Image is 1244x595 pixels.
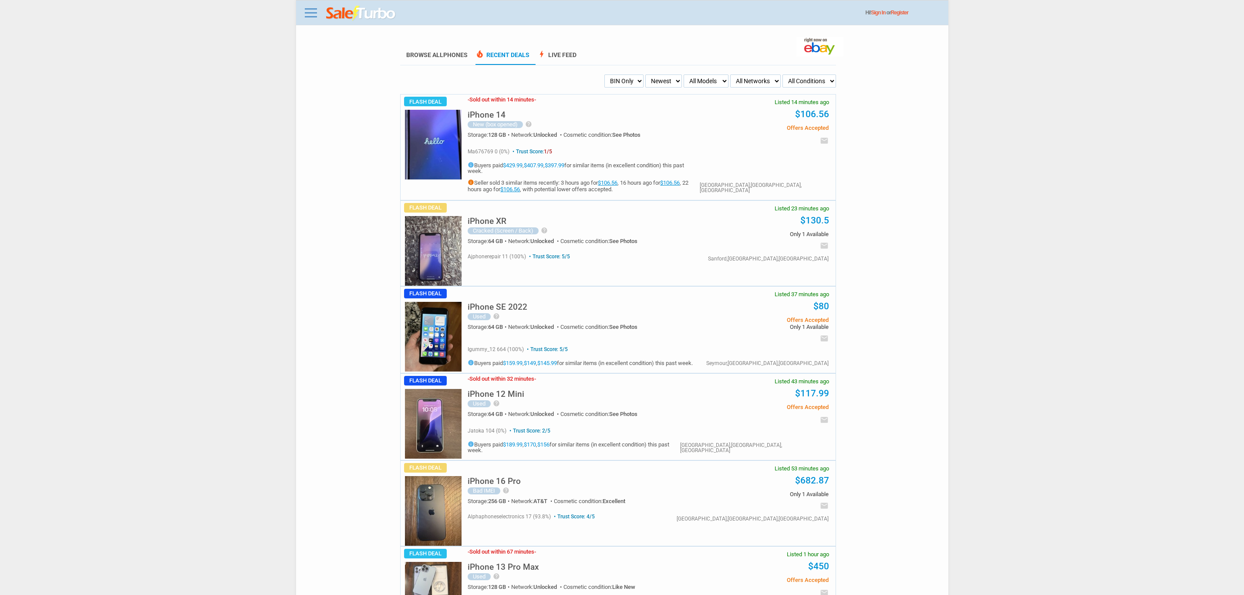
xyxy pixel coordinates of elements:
span: local_fire_department [475,50,484,58]
a: $117.99 [795,388,829,399]
span: 1/5 [544,149,552,155]
div: Network: [511,584,563,590]
h5: iPhone XR [468,217,506,225]
img: s-l225.jpg [405,476,462,546]
span: Phones [443,51,468,58]
div: Network: [508,238,560,244]
a: $189.99 [503,441,523,447]
span: Trust Score: 2/5 [508,428,550,434]
div: Cracked (Screen / Back) [468,227,539,234]
a: Register [891,10,908,16]
div: Cosmetic condition: [563,132,641,138]
div: New (box opened) [468,121,523,128]
span: alphaphoneselectronics 17 (93.8%) [468,514,551,520]
span: Flash Deal [404,376,447,385]
div: Storage: [468,584,511,590]
span: Offers Accepted [697,125,828,131]
span: Trust Score: 4/5 [552,514,595,520]
a: $450 [808,561,829,571]
span: Flash Deal [404,549,447,558]
span: Trust Score: 5/5 [527,254,570,260]
span: Like New [612,584,635,590]
span: jatoka 104 (0%) [468,428,506,434]
h5: iPhone 14 [468,111,506,119]
a: Browse AllPhones [406,51,468,58]
span: Unlocked [530,324,554,330]
span: Unlocked [533,132,557,138]
div: Sanford,[GEOGRAPHIC_DATA],[GEOGRAPHIC_DATA] [708,256,829,261]
h5: iPhone 12 Mini [468,390,524,398]
a: iPhone 16 Pro [468,479,521,485]
a: $130.5 [800,215,829,226]
i: email [820,501,829,510]
span: Listed 43 minutes ago [775,379,829,384]
span: Flash Deal [404,463,447,473]
span: 128 GB [488,132,506,138]
span: ma676769 0 (0%) [468,149,509,155]
img: s-l225.jpg [405,389,462,459]
a: iPhone 14 [468,112,506,119]
span: or [887,10,908,16]
span: AT&T [533,498,547,504]
i: info [468,179,474,186]
span: - [534,375,536,382]
span: Hi! [866,10,871,16]
span: Listed 53 minutes ago [775,466,829,471]
h5: Buyers paid , , for similar items (in excellent condition) this past week. [468,359,693,366]
span: 64 GB [488,324,503,330]
a: iPhone 12 Mini [468,392,524,398]
img: s-l225.jpg [405,110,462,179]
a: $407.99 [524,162,543,169]
div: Storage: [468,411,508,417]
a: iPhone SE 2022 [468,304,527,311]
span: Flash Deal [404,289,447,298]
i: help [493,313,500,320]
h3: Sold out within 67 minutes [468,549,536,554]
i: email [820,416,829,424]
span: Unlocked [533,584,557,590]
a: $80 [813,301,829,311]
div: Network: [511,132,563,138]
span: 128 GB [488,584,506,590]
a: $682.87 [795,475,829,486]
div: Used [468,400,491,407]
h5: iPhone SE 2022 [468,303,527,311]
span: Only 1 Available [697,231,828,237]
a: $106.56 [598,179,617,186]
span: Trust Score: 5/5 [525,346,568,352]
a: $156 [537,441,550,447]
span: See Photos [609,411,637,417]
h3: Sold out within 32 minutes [468,376,536,382]
div: [GEOGRAPHIC_DATA],[GEOGRAPHIC_DATA],[GEOGRAPHIC_DATA] [677,516,829,521]
i: info [468,441,474,447]
div: Storage: [468,132,511,138]
a: iPhone 13 Pro Max [468,565,539,571]
h5: Seller sold 3 similar items recently: 3 hours ago for , 16 hours ago for , 22 hours ago for , wit... [468,179,700,193]
i: help [493,400,500,407]
span: - [468,375,469,382]
span: Trust Score: [511,149,552,155]
div: Cosmetic condition: [560,324,637,330]
span: - [468,96,469,103]
div: Used [468,573,491,580]
div: Seymour,[GEOGRAPHIC_DATA],[GEOGRAPHIC_DATA] [706,361,829,366]
span: Listed 23 minutes ago [775,206,829,211]
a: local_fire_departmentRecent Deals [475,51,529,65]
i: email [820,241,829,250]
h5: Buyers paid , , for similar items (in excellent condition) this past week. [468,162,700,174]
span: - [534,96,536,103]
div: Cosmetic condition: [554,498,625,504]
div: Network: [508,324,560,330]
img: s-l225.jpg [405,216,462,286]
span: Excellent [603,498,625,504]
span: Unlocked [530,411,554,417]
a: $149 [524,359,536,366]
span: Listed 1 hour ago [787,551,829,557]
span: 64 GB [488,411,503,417]
a: $159.99 [503,359,523,366]
a: $106.56 [795,109,829,119]
span: - [534,548,536,555]
div: Cosmetic condition: [560,411,637,417]
span: Listed 14 minutes ago [775,99,829,105]
span: Flash Deal [404,97,447,106]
